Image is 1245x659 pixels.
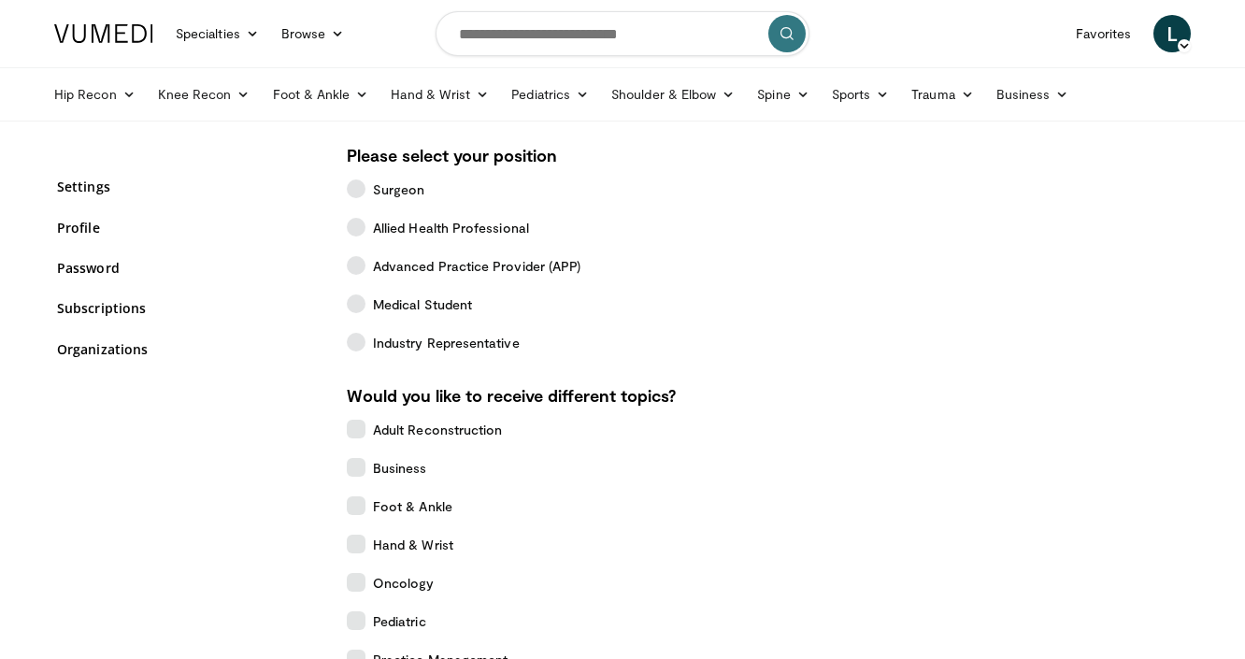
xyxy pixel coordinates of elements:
img: VuMedi Logo [54,24,153,43]
span: Advanced Practice Provider (APP) [373,256,580,276]
a: Business [985,76,1080,113]
a: Profile [57,218,319,237]
span: Foot & Ankle [373,496,452,516]
input: Search topics, interventions [436,11,809,56]
a: Knee Recon [147,76,262,113]
a: Browse [270,15,356,52]
a: Spine [746,76,820,113]
a: Hip Recon [43,76,147,113]
strong: Please select your position [347,145,557,165]
span: Oncology [373,573,435,593]
a: Favorites [1065,15,1142,52]
a: Foot & Ankle [262,76,380,113]
a: Pediatrics [500,76,600,113]
a: Specialties [165,15,270,52]
span: Surgeon [373,179,425,199]
a: Password [57,258,319,278]
a: Subscriptions [57,298,319,318]
a: Hand & Wrist [379,76,500,113]
a: L [1153,15,1191,52]
span: Allied Health Professional [373,218,529,237]
span: Industry Representative [373,333,520,352]
span: Pediatric [373,611,426,631]
strong: Would you like to receive different topics? [347,385,676,406]
span: Adult Reconstruction [373,420,502,439]
a: Settings [57,177,319,196]
a: Shoulder & Elbow [600,76,746,113]
span: Business [373,458,427,478]
a: Sports [821,76,901,113]
span: Medical Student [373,294,472,314]
span: Hand & Wrist [373,535,453,554]
a: Organizations [57,339,319,359]
a: Trauma [900,76,985,113]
